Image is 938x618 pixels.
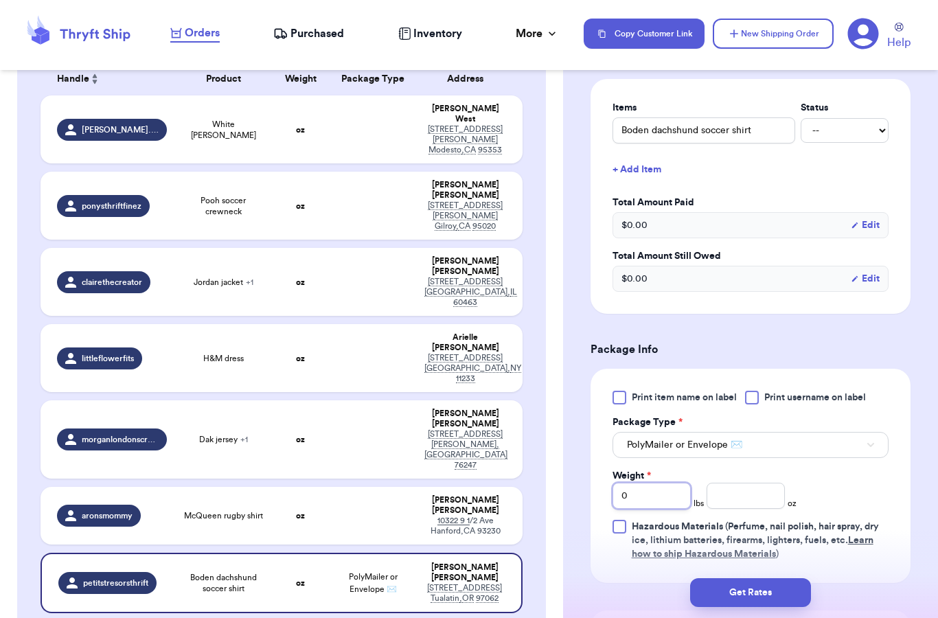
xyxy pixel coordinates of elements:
[632,522,879,559] span: (Perfume, nail polish, hair spray, dry ice, lithium batteries, firearms, lighters, fuels, etc. )
[296,202,305,210] strong: oz
[632,391,737,404] span: Print item name on label
[82,510,133,521] span: aronsmommy
[424,332,506,353] div: Arielle [PERSON_NAME]
[416,62,523,95] th: Address
[851,272,880,286] button: Edit
[516,25,559,42] div: More
[240,435,248,444] span: + 1
[296,435,305,444] strong: oz
[801,101,889,115] label: Status
[82,277,142,288] span: clairethecreator
[89,71,100,87] button: Sort ascending
[82,124,159,135] span: [PERSON_NAME].[PERSON_NAME]
[175,62,271,95] th: Product
[607,154,894,185] button: + Add Item
[185,25,220,41] span: Orders
[273,25,344,42] a: Purchased
[183,195,263,217] span: Pooh soccer crewneck
[330,62,416,95] th: Package Type
[621,272,648,286] span: $ 0.00
[424,180,506,201] div: [PERSON_NAME] [PERSON_NAME]
[290,25,344,42] span: Purchased
[272,62,330,95] th: Weight
[413,25,462,42] span: Inventory
[621,218,648,232] span: $ 0.00
[632,522,723,531] span: Hazardous Materials
[296,354,305,363] strong: oz
[613,432,889,458] button: PolyMailer or Envelope ✉️
[184,510,263,521] span: McQueen rugby shirt
[82,434,159,445] span: morganlondonscroggins
[424,409,506,429] div: [PERSON_NAME] [PERSON_NAME]
[83,577,148,588] span: petitstresorsthrift
[57,72,89,87] span: Handle
[246,278,253,286] span: + 1
[424,104,506,124] div: [PERSON_NAME] West
[690,578,811,607] button: Get Rates
[591,341,911,358] h3: Package Info
[349,573,398,593] span: PolyMailer or Envelope ✉️
[199,434,248,445] span: Dak jersey
[296,126,305,134] strong: oz
[82,201,141,211] span: ponysthriftfinez
[613,469,651,483] label: Weight
[627,438,742,452] span: PolyMailer or Envelope ✉️
[194,277,253,288] span: Jordan jacket
[424,256,506,277] div: [PERSON_NAME] [PERSON_NAME]
[183,119,263,141] span: White [PERSON_NAME]
[613,249,889,263] label: Total Amount Still Owed
[613,101,795,115] label: Items
[713,19,834,49] button: New Shipping Order
[424,562,505,583] div: [PERSON_NAME] [PERSON_NAME]
[82,353,134,364] span: littleflowerfits
[424,495,506,516] div: [PERSON_NAME] [PERSON_NAME]
[887,34,911,51] span: Help
[613,415,683,429] label: Package Type
[296,579,305,587] strong: oz
[851,218,880,232] button: Edit
[398,25,462,42] a: Inventory
[424,516,506,536] div: /2 Ave Hanford , CA 93230
[788,498,797,509] span: oz
[203,353,244,364] span: H&M dress
[613,196,889,209] label: Total Amount Paid
[183,572,263,594] span: Boden dachshund soccer shirt
[296,278,305,286] strong: oz
[887,23,911,51] a: Help
[170,25,220,43] a: Orders
[694,498,704,509] span: lbs
[764,391,866,404] span: Print username on label
[296,512,305,520] strong: oz
[584,19,705,49] button: Copy Customer Link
